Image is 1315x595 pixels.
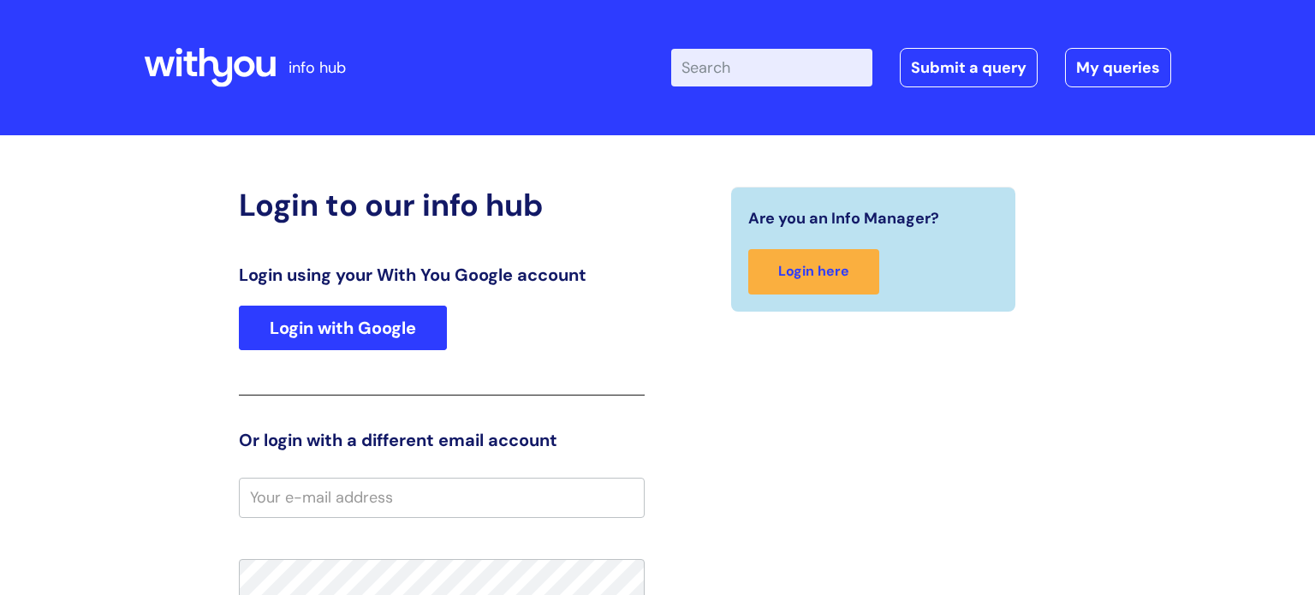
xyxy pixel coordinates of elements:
h2: Login to our info hub [239,187,645,223]
a: Login here [748,249,879,295]
h3: Or login with a different email account [239,430,645,450]
p: info hub [289,54,346,81]
input: Search [671,49,872,86]
a: Submit a query [900,48,1038,87]
input: Your e-mail address [239,478,645,517]
h3: Login using your With You Google account [239,265,645,285]
a: Login with Google [239,306,447,350]
a: My queries [1065,48,1171,87]
span: Are you an Info Manager? [748,205,939,232]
